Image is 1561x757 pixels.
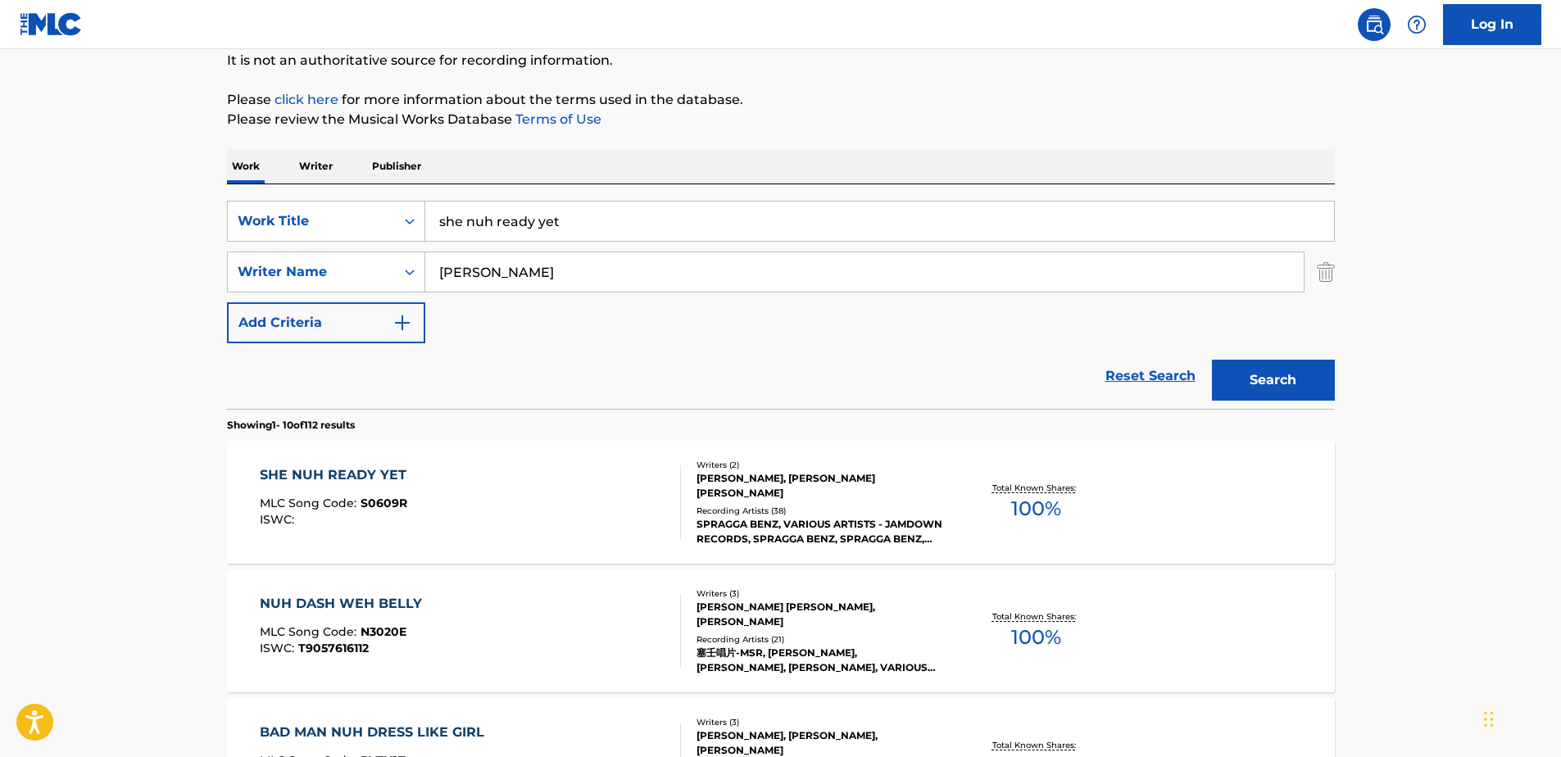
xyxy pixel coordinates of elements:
[260,624,361,639] span: MLC Song Code :
[238,262,385,282] div: Writer Name
[260,723,492,742] div: BAD MAN NUH DRESS LIKE GIRL
[227,569,1335,692] a: NUH DASH WEH BELLYMLC Song Code:N3020EISWC:T9057616112Writers (3)[PERSON_NAME] [PERSON_NAME], [PE...
[1011,494,1061,524] span: 100 %
[367,149,426,184] p: Publisher
[275,92,338,107] a: click here
[227,302,425,343] button: Add Criteria
[20,12,83,36] img: MLC Logo
[393,313,412,333] img: 9d2ae6d4665cec9f34b9.svg
[1407,15,1427,34] img: help
[512,111,601,127] a: Terms of Use
[697,587,944,600] div: Writers ( 3 )
[697,459,944,471] div: Writers ( 2 )
[361,496,407,510] span: S0609R
[697,633,944,646] div: Recording Artists ( 21 )
[992,482,1080,494] p: Total Known Shares:
[260,465,415,485] div: SHE NUH READY YET
[227,51,1335,70] p: It is not an authoritative source for recording information.
[697,646,944,675] div: 塞壬唱片-MSR, [PERSON_NAME], [PERSON_NAME], [PERSON_NAME], VARIOUS ARTISTS
[697,716,944,728] div: Writers ( 3 )
[260,496,361,510] span: MLC Song Code :
[697,600,944,629] div: [PERSON_NAME] [PERSON_NAME], [PERSON_NAME]
[260,512,298,527] span: ISWC :
[697,517,944,546] div: SPRAGGA BENZ, VARIOUS ARTISTS - JAMDOWN RECORDS, SPRAGGA BENZ, SPRAGGA BENZ, SPRAGGA BENZ
[227,90,1335,110] p: Please for more information about the terms used in the database.
[1097,358,1204,394] a: Reset Search
[260,641,298,655] span: ISWC :
[1011,623,1061,652] span: 100 %
[992,739,1080,751] p: Total Known Shares:
[1479,678,1561,757] iframe: Chat Widget
[1443,4,1541,45] a: Log In
[227,110,1335,129] p: Please review the Musical Works Database
[227,149,265,184] p: Work
[238,211,385,231] div: Work Title
[1358,8,1391,41] a: Public Search
[1317,252,1335,292] img: Delete Criterion
[992,610,1080,623] p: Total Known Shares:
[294,149,338,184] p: Writer
[697,505,944,517] div: Recording Artists ( 38 )
[1212,360,1335,401] button: Search
[361,624,406,639] span: N3020E
[227,201,1335,409] form: Search Form
[1484,695,1494,744] div: Drag
[1364,15,1384,34] img: search
[227,441,1335,564] a: SHE NUH READY YETMLC Song Code:S0609RISWC:Writers (2)[PERSON_NAME], [PERSON_NAME] [PERSON_NAME]Re...
[298,641,369,655] span: T9057616112
[1400,8,1433,41] div: Help
[260,594,430,614] div: NUH DASH WEH BELLY
[227,418,355,433] p: Showing 1 - 10 of 112 results
[697,471,944,501] div: [PERSON_NAME], [PERSON_NAME] [PERSON_NAME]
